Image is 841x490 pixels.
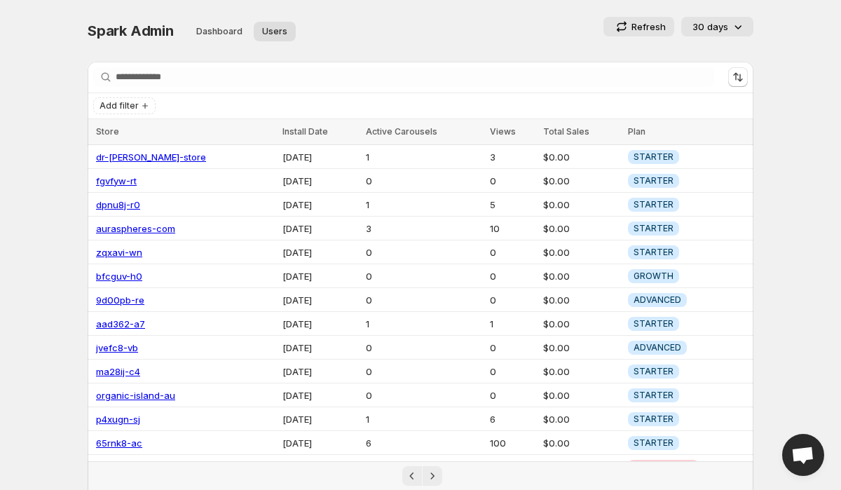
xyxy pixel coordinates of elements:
[539,336,624,360] td: $0.00
[278,455,362,479] td: [DATE]
[262,26,287,37] span: Users
[362,169,486,193] td: 0
[782,434,824,476] div: Open chat
[634,414,674,425] span: STARTER
[539,240,624,264] td: $0.00
[362,431,486,455] td: 6
[539,312,624,336] td: $0.00
[539,264,624,288] td: $0.00
[362,193,486,217] td: 1
[278,240,362,264] td: [DATE]
[96,366,140,377] a: ma28ij-c4
[196,26,242,37] span: Dashboard
[486,145,539,169] td: 3
[539,193,624,217] td: $0.00
[96,437,142,449] a: 65rnk8-ac
[362,240,486,264] td: 0
[486,240,539,264] td: 0
[362,336,486,360] td: 0
[93,97,156,114] button: Add filter
[96,318,145,329] a: aad362-a7
[96,294,144,306] a: 9d00pb-re
[539,360,624,383] td: $0.00
[539,169,624,193] td: $0.00
[96,247,142,258] a: zqxavi-wn
[362,312,486,336] td: 1
[362,288,486,312] td: 0
[278,360,362,383] td: [DATE]
[634,199,674,210] span: STARTER
[539,288,624,312] td: $0.00
[362,360,486,383] td: 0
[278,431,362,455] td: [DATE]
[539,455,624,479] td: $0.00
[96,271,142,282] a: bfcguv-h0
[362,383,486,407] td: 0
[96,390,175,401] a: organic-island-au
[634,271,674,282] span: GROWTH
[96,342,138,353] a: jvefc8-vb
[539,145,624,169] td: $0.00
[362,145,486,169] td: 1
[539,383,624,407] td: $0.00
[278,312,362,336] td: [DATE]
[539,407,624,431] td: $0.00
[278,336,362,360] td: [DATE]
[634,175,674,186] span: STARTER
[634,247,674,258] span: STARTER
[278,217,362,240] td: [DATE]
[603,17,674,36] button: Refresh
[278,145,362,169] td: [DATE]
[486,431,539,455] td: 100
[96,151,206,163] a: dr-[PERSON_NAME]-store
[88,22,174,39] span: Spark Admin
[634,294,681,306] span: ADVANCED
[486,217,539,240] td: 10
[362,264,486,288] td: 0
[543,126,589,137] span: Total Sales
[188,22,251,41] button: Dashboard overview
[681,17,753,36] button: 30 days
[486,288,539,312] td: 0
[634,437,674,449] span: STARTER
[96,414,140,425] a: p4xugn-sj
[631,20,666,34] p: Refresh
[362,217,486,240] td: 3
[278,407,362,431] td: [DATE]
[278,383,362,407] td: [DATE]
[486,264,539,288] td: 0
[486,383,539,407] td: 0
[362,407,486,431] td: 1
[486,407,539,431] td: 6
[366,126,437,137] span: Active Carousels
[96,126,119,137] span: Store
[486,455,539,479] td: 0
[486,336,539,360] td: 0
[628,126,645,137] span: Plan
[486,193,539,217] td: 5
[96,175,137,186] a: fgvfyw-rt
[539,431,624,455] td: $0.00
[539,217,624,240] td: $0.00
[402,466,422,486] button: Previous
[634,366,674,377] span: STARTER
[96,199,140,210] a: dpnu8j-r0
[278,193,362,217] td: [DATE]
[254,22,296,41] button: User management
[278,288,362,312] td: [DATE]
[490,126,516,137] span: Views
[100,100,139,111] span: Add filter
[692,20,728,34] p: 30 days
[728,67,748,87] button: Sort the results
[362,455,486,479] td: 0
[634,223,674,234] span: STARTER
[486,312,539,336] td: 1
[88,461,753,490] nav: Pagination
[634,318,674,329] span: STARTER
[96,223,175,234] a: auraspheres-com
[423,466,442,486] button: Next
[486,169,539,193] td: 0
[278,264,362,288] td: [DATE]
[278,169,362,193] td: [DATE]
[634,390,674,401] span: STARTER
